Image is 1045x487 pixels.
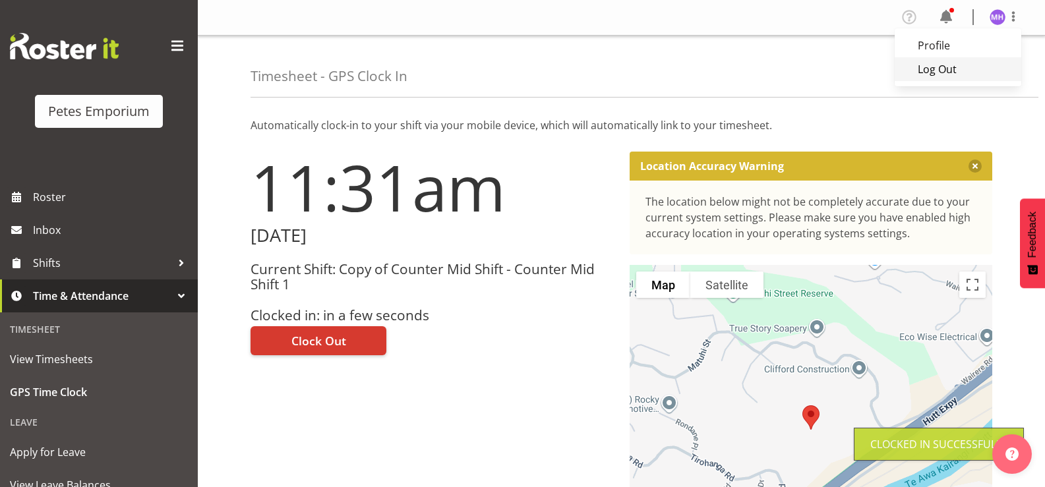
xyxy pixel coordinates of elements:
[3,343,194,376] a: View Timesheets
[10,349,188,369] span: View Timesheets
[895,57,1021,81] a: Log Out
[990,9,1005,25] img: mackenzie-halford4471.jpg
[959,272,986,298] button: Toggle fullscreen view
[690,272,763,298] button: Show satellite imagery
[969,159,982,173] button: Close message
[3,436,194,469] a: Apply for Leave
[3,409,194,436] div: Leave
[251,117,992,133] p: Automatically clock-in to your shift via your mobile device, which will automatically link to you...
[33,253,171,273] span: Shifts
[3,376,194,409] a: GPS Time Clock
[251,326,386,355] button: Clock Out
[870,436,1007,452] div: Clocked in Successfully
[10,33,119,59] img: Rosterit website logo
[251,152,614,223] h1: 11:31am
[48,101,150,121] div: Petes Emporium
[10,382,188,402] span: GPS Time Clock
[251,308,614,323] h3: Clocked in: in a few seconds
[10,442,188,462] span: Apply for Leave
[251,262,614,293] h3: Current Shift: Copy of Counter Mid Shift - Counter Mid Shift 1
[3,316,194,343] div: Timesheet
[636,272,690,298] button: Show street map
[640,159,784,173] p: Location Accuracy Warning
[33,220,191,240] span: Inbox
[645,194,977,241] div: The location below might not be completely accurate due to your current system settings. Please m...
[1005,447,1019,461] img: help-xxl-2.png
[33,187,191,207] span: Roster
[251,69,407,84] h4: Timesheet - GPS Clock In
[291,332,346,349] span: Clock Out
[251,225,614,246] h2: [DATE]
[1027,212,1038,258] span: Feedback
[33,286,171,306] span: Time & Attendance
[1020,198,1045,288] button: Feedback - Show survey
[895,34,1021,57] a: Profile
